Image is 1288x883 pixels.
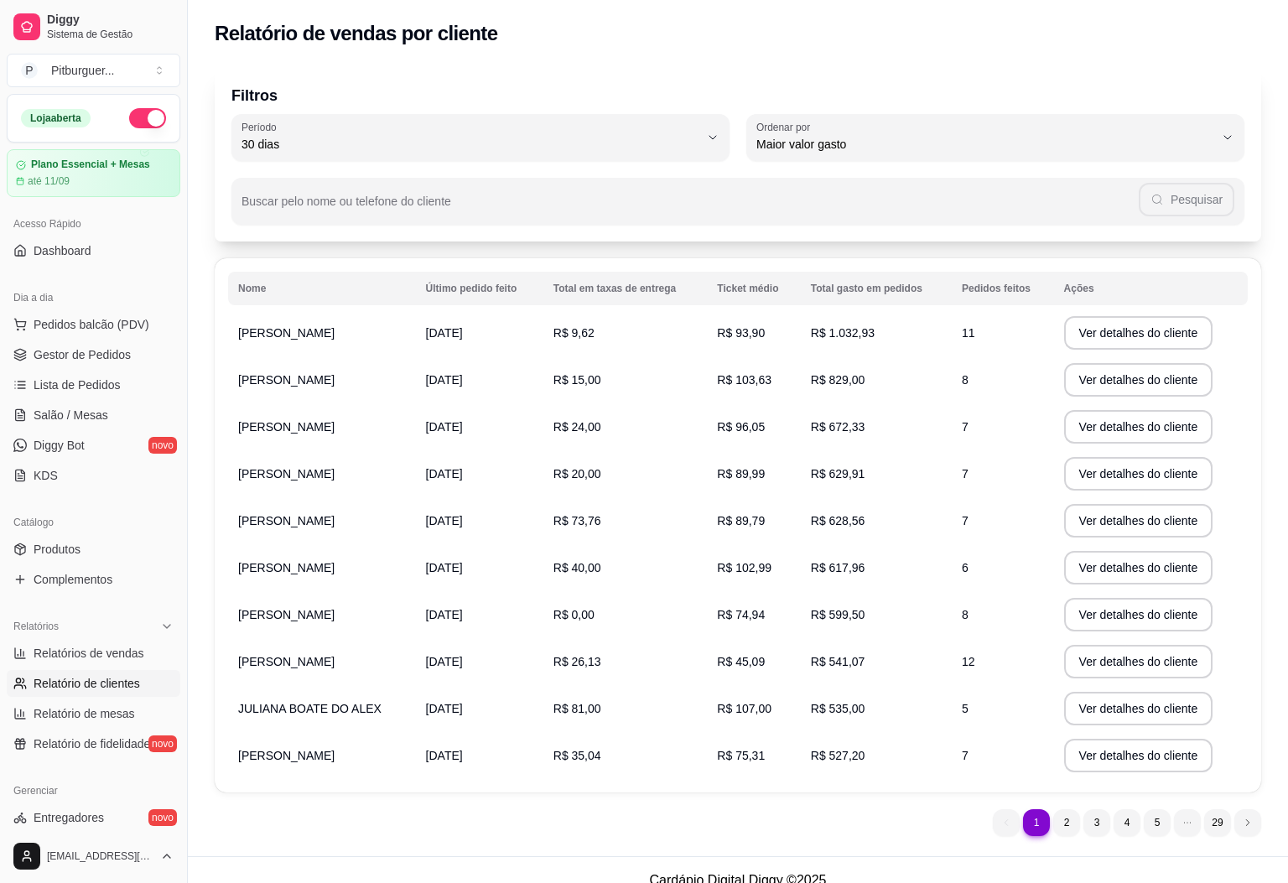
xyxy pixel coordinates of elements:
[811,467,865,480] span: R$ 629,91
[1064,504,1213,538] button: Ver detalhes do cliente
[553,655,601,668] span: R$ 26,13
[47,13,174,28] span: Diggy
[238,467,335,480] span: [PERSON_NAME]
[962,702,969,715] span: 5
[34,242,91,259] span: Dashboard
[553,420,601,434] span: R$ 24,00
[426,655,463,668] span: [DATE]
[811,561,865,574] span: R$ 617,96
[962,420,969,434] span: 7
[47,849,153,863] span: [EMAIL_ADDRESS][DOMAIN_NAME]
[553,561,601,574] span: R$ 40,00
[34,467,58,484] span: KDS
[1064,316,1213,350] button: Ver detalhes do cliente
[238,514,335,527] span: [PERSON_NAME]
[426,514,463,527] span: [DATE]
[1064,739,1213,772] button: Ver detalhes do cliente
[34,541,80,558] span: Produtos
[553,326,595,340] span: R$ 9,62
[1064,410,1213,444] button: Ver detalhes do cliente
[7,536,180,563] a: Produtos
[1064,598,1213,631] button: Ver detalhes do cliente
[553,702,601,715] span: R$ 81,00
[962,655,975,668] span: 12
[811,420,865,434] span: R$ 672,33
[426,561,463,574] span: [DATE]
[238,749,335,762] span: [PERSON_NAME]
[238,373,335,387] span: [PERSON_NAME]
[746,114,1244,161] button: Ordenar porMaior valor gasto
[717,514,765,527] span: R$ 89,79
[7,670,180,697] a: Relatório de clientes
[238,655,335,668] span: [PERSON_NAME]
[717,561,771,574] span: R$ 102,99
[962,514,969,527] span: 7
[31,158,150,171] article: Plano Essencial + Mesas
[1064,551,1213,584] button: Ver detalhes do cliente
[7,509,180,536] div: Catálogo
[1144,809,1171,836] li: pagination item 5
[7,54,180,87] button: Select a team
[717,373,771,387] span: R$ 103,63
[426,467,463,480] span: [DATE]
[756,120,816,134] label: Ordenar por
[553,608,595,621] span: R$ 0,00
[34,346,131,363] span: Gestor de Pedidos
[1234,809,1261,836] li: next page button
[7,566,180,593] a: Complementos
[28,174,70,188] article: até 11/09
[34,437,85,454] span: Diggy Bot
[416,272,543,305] th: Último pedido feito
[426,608,463,621] span: [DATE]
[34,675,140,692] span: Relatório de clientes
[1064,363,1213,397] button: Ver detalhes do cliente
[238,702,382,715] span: JULIANA BOATE DO ALEX
[811,326,875,340] span: R$ 1.032,93
[553,749,601,762] span: R$ 35,04
[1023,809,1050,836] li: pagination item 1 active
[7,777,180,804] div: Gerenciar
[811,373,865,387] span: R$ 829,00
[962,373,969,387] span: 8
[426,420,463,434] span: [DATE]
[7,640,180,667] a: Relatórios de vendas
[1083,809,1110,836] li: pagination item 3
[717,467,765,480] span: R$ 89,99
[1064,457,1213,491] button: Ver detalhes do cliente
[1053,809,1080,836] li: pagination item 2
[1174,809,1201,836] li: dots element
[962,608,969,621] span: 8
[962,561,969,574] span: 6
[801,272,952,305] th: Total gasto em pedidos
[1204,809,1231,836] li: pagination item 29
[7,730,180,757] a: Relatório de fidelidadenovo
[553,467,601,480] span: R$ 20,00
[7,836,180,876] button: [EMAIL_ADDRESS][DOMAIN_NAME]
[51,62,115,79] div: Pitburguer ...
[811,514,865,527] span: R$ 628,56
[241,120,282,134] label: Período
[1114,809,1140,836] li: pagination item 4
[553,514,601,527] span: R$ 73,76
[426,373,463,387] span: [DATE]
[717,655,765,668] span: R$ 45,09
[34,571,112,588] span: Complementos
[13,620,59,633] span: Relatórios
[811,749,865,762] span: R$ 527,20
[426,702,463,715] span: [DATE]
[962,326,975,340] span: 11
[7,284,180,311] div: Dia a dia
[426,749,463,762] span: [DATE]
[215,20,498,47] h2: Relatório de vendas por cliente
[129,108,166,128] button: Alterar Status
[7,7,180,47] a: DiggySistema de Gestão
[34,407,108,423] span: Salão / Mesas
[717,326,765,340] span: R$ 93,90
[238,561,335,574] span: [PERSON_NAME]
[1064,645,1213,678] button: Ver detalhes do cliente
[1064,692,1213,725] button: Ver detalhes do cliente
[717,608,765,621] span: R$ 74,94
[7,804,180,831] a: Entregadoresnovo
[34,645,144,662] span: Relatórios de vendas
[1054,272,1248,305] th: Ações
